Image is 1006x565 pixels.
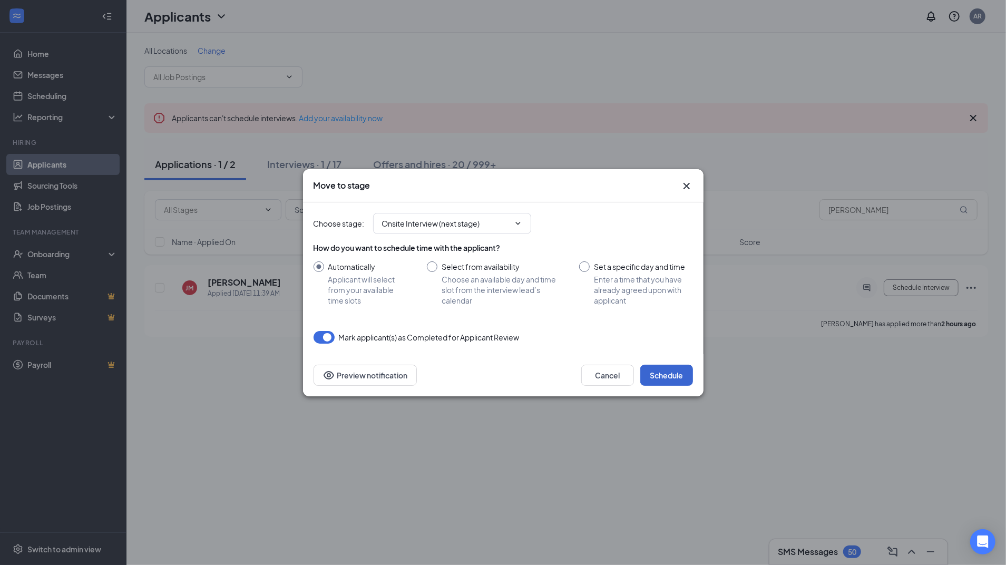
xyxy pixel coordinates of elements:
[514,219,522,228] svg: ChevronDown
[314,218,365,229] span: Choose stage :
[680,180,693,192] svg: Cross
[339,331,520,344] span: Mark applicant(s) as Completed for Applicant Review
[314,365,417,386] button: Preview notificationEye
[640,365,693,386] button: Schedule
[581,365,634,386] button: Cancel
[970,529,995,554] div: Open Intercom Messenger
[323,369,335,382] svg: Eye
[314,180,370,191] h3: Move to stage
[680,180,693,192] button: Close
[314,242,693,253] div: How do you want to schedule time with the applicant?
